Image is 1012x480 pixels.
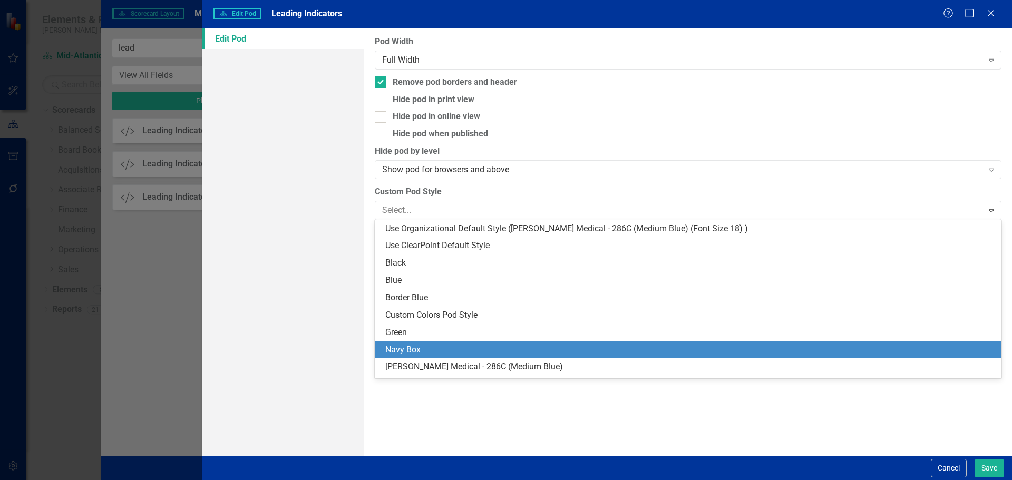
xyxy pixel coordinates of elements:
[375,36,1001,48] label: Pod Width
[385,275,995,287] div: Blue
[385,327,995,339] div: Green
[931,459,967,477] button: Cancel
[393,76,517,89] div: Remove pod borders and header
[213,8,261,19] span: Edit Pod
[385,361,995,373] div: [PERSON_NAME] Medical - 286C (Medium Blue)
[385,309,995,321] div: Custom Colors Pod Style
[393,94,474,106] div: Hide pod in print view
[385,223,995,235] div: Use Organizational Default Style ([PERSON_NAME] Medical - 286C (Medium Blue) (Font Size 18) )
[382,164,982,176] div: Show pod for browsers and above
[385,257,995,269] div: Black
[375,145,1001,158] label: Hide pod by level
[385,344,995,356] div: Navy Box
[393,111,480,123] div: Hide pod in online view
[382,54,982,66] div: Full Width
[385,240,995,252] div: Use ClearPoint Default Style
[202,28,364,49] a: Edit Pod
[393,128,488,140] div: Hide pod when published
[385,292,995,304] div: Border Blue
[271,8,342,18] span: Leading Indicators
[375,186,1001,198] label: Custom Pod Style
[975,459,1004,477] button: Save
